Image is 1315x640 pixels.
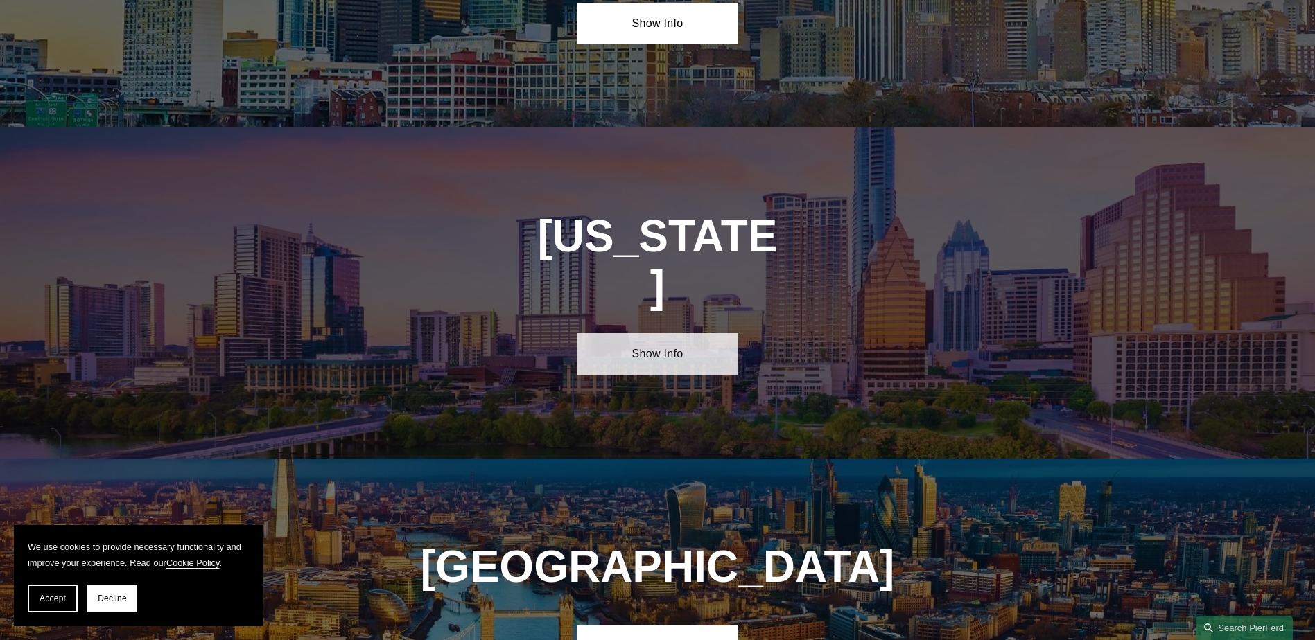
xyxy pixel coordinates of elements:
h1: [US_STATE] [537,211,779,312]
span: Accept [40,594,66,603]
a: Cookie Policy [166,558,220,568]
p: We use cookies to provide necessary functionality and improve your experience. Read our . [28,539,250,571]
a: Show Info [577,333,738,375]
a: Show Info [577,3,738,44]
section: Cookie banner [14,525,263,626]
button: Decline [87,585,137,612]
h1: [GEOGRAPHIC_DATA] [415,542,900,592]
button: Accept [28,585,78,612]
a: Search this site [1196,616,1293,640]
span: Decline [98,594,127,603]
